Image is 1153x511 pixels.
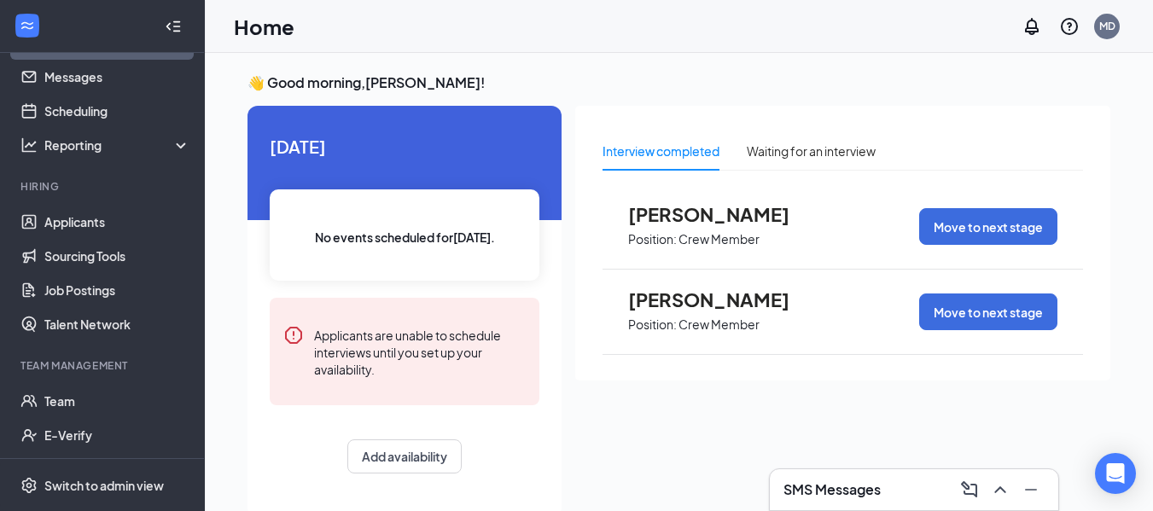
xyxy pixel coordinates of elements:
svg: Minimize [1021,479,1041,500]
h1: Home [234,12,294,41]
svg: Error [283,325,304,346]
div: Waiting for an interview [747,142,876,160]
svg: Settings [20,477,38,494]
a: Sourcing Tools [44,239,190,273]
div: MD [1099,19,1115,33]
a: Messages [44,60,190,94]
div: Interview completed [603,142,719,160]
a: Scheduling [44,94,190,128]
button: ChevronUp [987,476,1014,503]
div: Open Intercom Messenger [1095,453,1136,494]
button: ComposeMessage [956,476,983,503]
span: [PERSON_NAME] [628,288,816,311]
span: [PERSON_NAME] [628,203,816,225]
div: Reporting [44,136,191,154]
svg: Notifications [1022,16,1042,37]
h3: 👋 Good morning, [PERSON_NAME] ! [247,73,1110,92]
div: Team Management [20,358,187,373]
span: [DATE] [270,133,539,160]
p: Crew Member [678,231,760,247]
p: Position: [628,316,677,333]
div: Applicants are unable to schedule interviews until you set up your availability. [314,325,526,378]
svg: ComposeMessage [959,479,980,500]
a: E-Verify [44,418,190,452]
a: Documents [44,452,190,486]
a: Team [44,384,190,418]
p: Crew Member [678,316,760,333]
span: No events scheduled for [DATE] . [315,228,495,247]
h3: SMS Messages [783,480,881,499]
svg: Analysis [20,136,38,154]
a: Talent Network [44,307,190,341]
a: Applicants [44,205,190,239]
div: Hiring [20,179,187,194]
p: Position: [628,231,677,247]
button: Move to next stage [919,293,1057,330]
button: Add availability [347,439,462,473]
button: Minimize [1017,476,1045,503]
svg: QuestionInfo [1059,16,1080,37]
button: Move to next stage [919,208,1057,245]
div: Switch to admin view [44,477,164,494]
a: Job Postings [44,273,190,307]
svg: ChevronUp [990,479,1010,500]
svg: Collapse [165,18,182,35]
svg: WorkstreamLogo [19,17,36,34]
